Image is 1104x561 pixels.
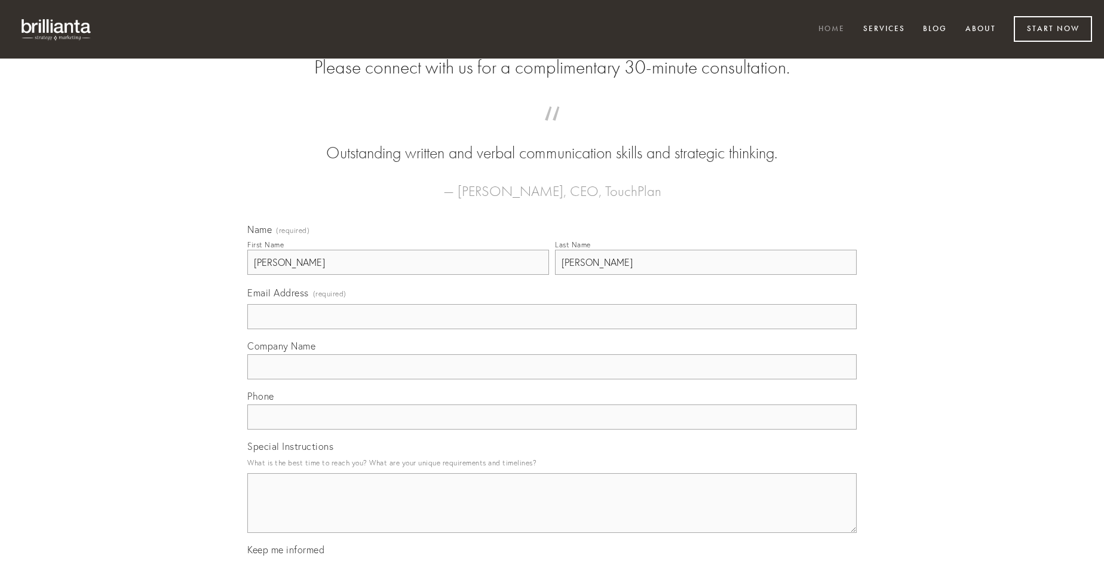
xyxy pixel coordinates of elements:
[247,390,274,402] span: Phone
[313,286,346,302] span: (required)
[266,118,838,165] blockquote: Outstanding written and verbal communication skills and strategic thinking.
[247,223,272,235] span: Name
[266,118,838,142] span: “
[247,340,315,352] span: Company Name
[247,56,857,79] h2: Please connect with us for a complimentary 30-minute consultation.
[12,12,102,47] img: brillianta - research, strategy, marketing
[958,20,1004,39] a: About
[915,20,955,39] a: Blog
[247,440,333,452] span: Special Instructions
[855,20,913,39] a: Services
[811,20,852,39] a: Home
[247,240,284,249] div: First Name
[1014,16,1092,42] a: Start Now
[266,165,838,203] figcaption: — [PERSON_NAME], CEO, TouchPlan
[555,240,591,249] div: Last Name
[247,544,324,556] span: Keep me informed
[247,287,309,299] span: Email Address
[276,227,309,234] span: (required)
[247,455,857,471] p: What is the best time to reach you? What are your unique requirements and timelines?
